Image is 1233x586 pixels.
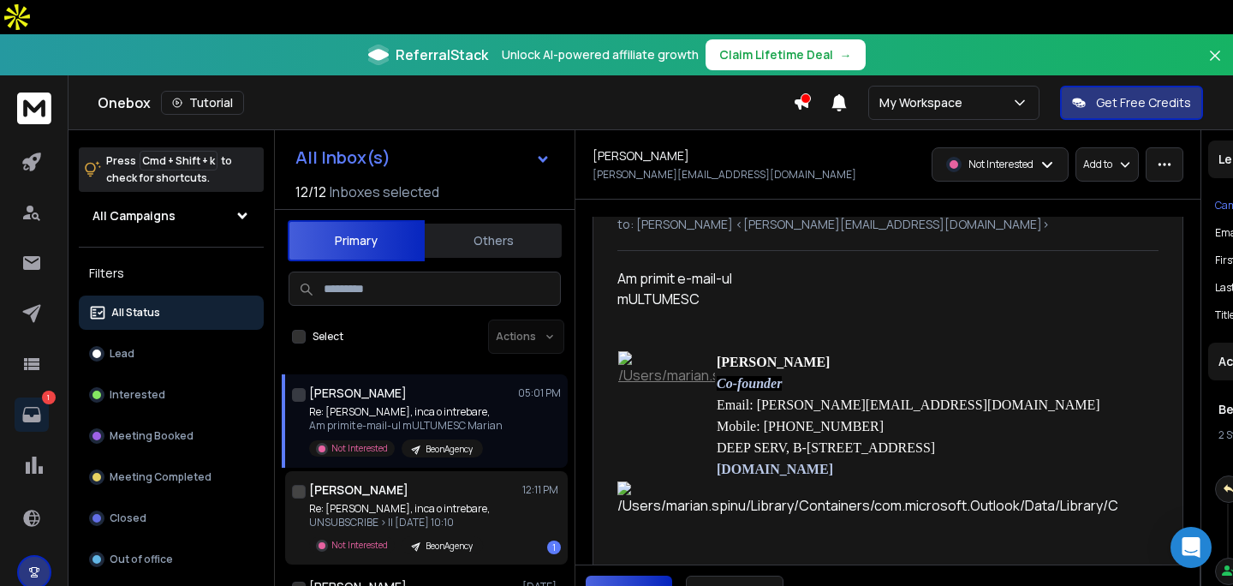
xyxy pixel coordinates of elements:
button: Meeting Completed [79,460,264,494]
p: Not Interested [331,442,388,455]
p: Am primit e-mail-ul [617,268,1117,289]
p: Re: [PERSON_NAME], inca o intrebare, [309,502,490,516]
span: → [840,46,852,63]
button: All Campaigns [79,199,264,233]
button: Out of office [79,542,264,577]
p: Lead [110,347,134,361]
p: 05:01 PM [518,386,561,400]
p: Meeting Booked [110,429,194,443]
h1: [PERSON_NAME] [309,385,407,402]
p: [PERSON_NAME][EMAIL_ADDRESS][DOMAIN_NAME] [593,168,856,182]
span: Mobile: [PHONE_NUMBER] [717,419,884,434]
p: Not Interested [968,158,1033,171]
p: My Workspace [879,94,969,111]
span: [PERSON_NAME] [717,355,830,369]
span: 12 / 12 [295,182,326,202]
div: 1 [547,541,561,554]
p: to: [PERSON_NAME] <[PERSON_NAME][EMAIL_ADDRESS][DOMAIN_NAME]> [617,216,1159,233]
div: Onebox [98,91,793,115]
h3: Filters [79,261,264,285]
button: Tutorial [161,91,244,115]
p: All Status [111,306,160,320]
p: Re: [PERSON_NAME], inca o intrebare, [309,405,503,419]
button: Claim Lifetime Deal→ [706,39,866,70]
p: 1 [42,391,56,404]
h1: [PERSON_NAME] [593,147,689,164]
p: Press to check for shortcuts. [106,152,232,187]
span: Co-founder [717,376,782,391]
p: mULTUMESC [617,289,1117,309]
h1: All Inbox(s) [295,149,390,166]
p: Not Interested [331,539,388,552]
h1: All Campaigns [92,207,176,224]
p: 12:11 PM [522,483,561,497]
span: Cmd + Shift + k [140,151,217,170]
p: BeonAgency [426,540,473,553]
div: Open Intercom Messenger [1170,527,1212,568]
button: Closed [79,501,264,535]
p: Closed [110,511,146,525]
p: BeonAgency [426,443,473,456]
h1: [PERSON_NAME] [309,481,408,499]
button: Others [425,222,562,260]
span: Email: [PERSON_NAME][EMAIL_ADDRESS][DOMAIN_NAME] [717,398,1100,412]
img: /Users/marian.spinu/Library/Containers/com.microsoft.Outlook/Data/Library/Caches/Signatures/signa... [618,351,715,448]
h3: Inboxes selected [330,182,439,202]
button: All Status [79,296,264,330]
button: Interested [79,378,264,412]
button: Get Free Credits [1060,86,1203,120]
p: Interested [110,388,165,402]
p: UNSUBSCRIBE > Il [DATE] 10:10 [309,516,490,529]
label: Select [313,330,343,344]
p: Meeting Completed [110,470,211,484]
span: [DOMAIN_NAME] [717,462,833,476]
button: Lead [79,337,264,371]
p: Unlock AI-powered affiliate growth [502,46,699,63]
button: Primary [288,220,425,261]
span: DEEP SERV, B-[STREET_ADDRESS] [717,440,935,455]
p: Get Free Credits [1096,94,1191,111]
p: Add to [1083,158,1112,171]
a: 1 [15,398,49,432]
button: Close banner [1204,45,1226,86]
button: All Inbox(s) [282,141,564,175]
p: Am primit e-mail-ul mULTUMESC Marian [309,419,503,433]
button: Meeting Booked [79,419,264,453]
span: ReferralStack [396,45,488,65]
p: Out of office [110,553,173,566]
